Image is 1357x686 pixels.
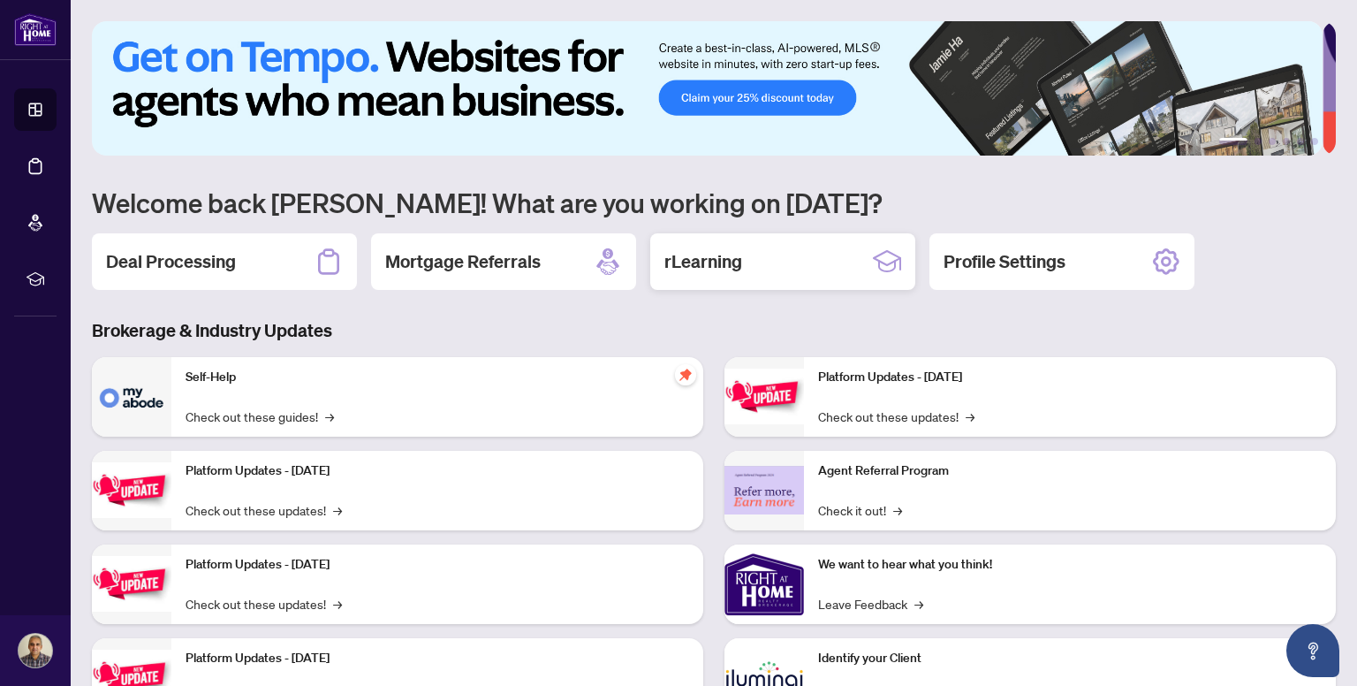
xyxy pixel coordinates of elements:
[1219,138,1247,145] button: 1
[1283,138,1290,145] button: 4
[724,545,804,624] img: We want to hear what you think!
[1255,138,1262,145] button: 2
[14,13,57,46] img: logo
[818,407,974,426] a: Check out these updates!→
[325,407,334,426] span: →
[1297,138,1304,145] button: 5
[724,369,804,424] img: Platform Updates - June 23, 2025
[1286,624,1339,677] button: Open asap
[186,555,689,575] p: Platform Updates - [DATE]
[92,186,1336,219] h1: Welcome back [PERSON_NAME]! What are you working on [DATE]?
[92,21,1323,156] img: Slide 0
[92,556,171,612] img: Platform Updates - July 21, 2025
[664,249,742,274] h2: rLearning
[818,461,1322,481] p: Agent Referral Program
[1311,138,1318,145] button: 6
[818,555,1322,575] p: We want to hear what you think!
[186,407,334,426] a: Check out these guides!→
[818,500,902,520] a: Check it out!→
[92,462,171,518] img: Platform Updates - September 16, 2025
[385,249,541,274] h2: Mortgage Referrals
[818,368,1322,387] p: Platform Updates - [DATE]
[186,461,689,481] p: Platform Updates - [DATE]
[333,594,342,614] span: →
[333,500,342,520] span: →
[944,249,1065,274] h2: Profile Settings
[818,649,1322,668] p: Identify your Client
[724,466,804,514] img: Agent Referral Program
[914,594,923,614] span: →
[818,594,923,614] a: Leave Feedback→
[186,594,342,614] a: Check out these updates!→
[19,634,52,667] img: Profile Icon
[675,364,696,385] span: pushpin
[92,318,1336,343] h3: Brokerage & Industry Updates
[966,407,974,426] span: →
[106,249,236,274] h2: Deal Processing
[1269,138,1276,145] button: 3
[186,368,689,387] p: Self-Help
[186,649,689,668] p: Platform Updates - [DATE]
[92,357,171,437] img: Self-Help
[186,500,342,520] a: Check out these updates!→
[893,500,902,520] span: →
